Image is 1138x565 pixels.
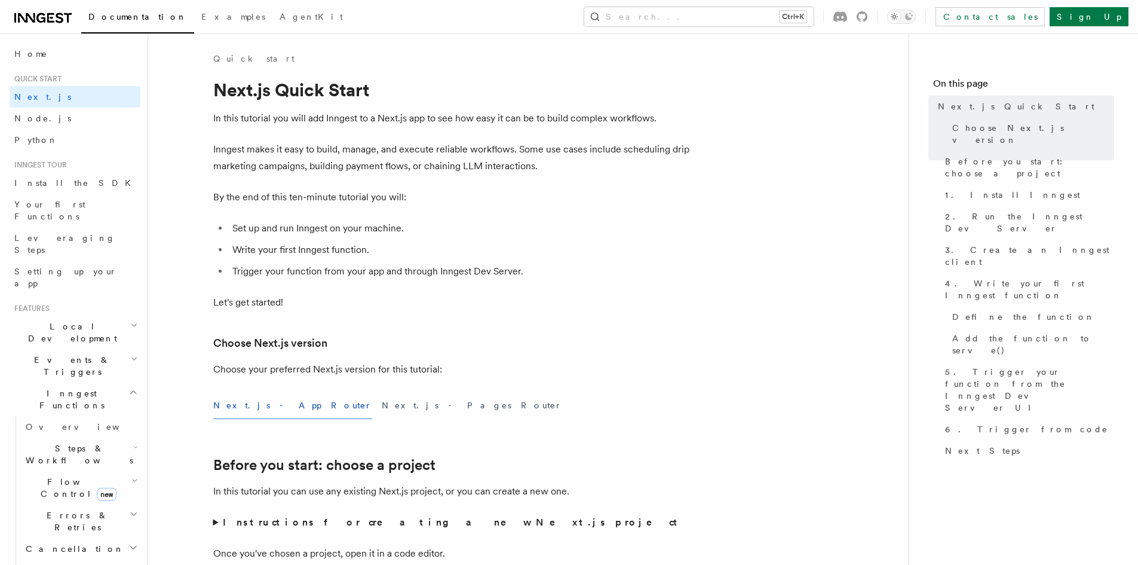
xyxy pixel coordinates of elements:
span: Local Development [10,320,130,344]
span: Leveraging Steps [14,233,115,255]
span: 6. Trigger from code [945,423,1108,435]
span: Documentation [88,12,187,22]
p: By the end of this ten-minute tutorial you will: [213,189,691,206]
kbd: Ctrl+K [780,11,806,23]
button: Toggle dark mode [887,10,916,24]
a: Contact sales [935,7,1045,26]
a: Your first Functions [10,194,140,227]
h4: On this page [933,77,1114,96]
span: Choose Next.js version [952,122,1114,146]
span: Your first Functions [14,200,85,221]
a: Add the function to serve() [947,328,1114,361]
a: Node.js [10,108,140,129]
span: Quick start [10,74,62,84]
a: 5. Trigger your function from the Inngest Dev Server UI [940,361,1114,419]
span: Define the function [952,311,1095,323]
a: Leveraging Steps [10,227,140,261]
button: Local Development [10,316,140,349]
a: Next.js [10,86,140,108]
a: Overview [21,416,140,438]
a: Examples [194,4,272,32]
li: Set up and run Inngest on your machine. [229,220,691,237]
span: Add the function to serve() [952,332,1114,356]
a: Install the SDK [10,172,140,194]
a: Choose Next.js version [947,117,1114,151]
span: Next Steps [945,445,1020,457]
button: Next.js - Pages Router [382,392,562,419]
p: In this tutorial you can use any existing Next.js project, or you can create a new one. [213,483,691,500]
span: Events & Triggers [10,354,130,378]
a: Before you start: choose a project [940,151,1114,184]
button: Errors & Retries [21,505,140,538]
a: Python [10,129,140,151]
span: 5. Trigger your function from the Inngest Dev Server UI [945,366,1114,414]
span: Examples [201,12,265,22]
a: Define the function [947,306,1114,328]
span: 4. Write your first Inngest function [945,277,1114,301]
a: AgentKit [272,4,350,32]
p: Let's get started! [213,294,691,311]
a: 6. Trigger from code [940,419,1114,440]
button: Inngest Functions [10,383,140,416]
button: Flow Controlnew [21,471,140,505]
button: Search...Ctrl+K [584,7,814,26]
button: Steps & Workflows [21,438,140,471]
a: Quick start [213,53,295,65]
p: In this tutorial you will add Inngest to a Next.js app to see how easy it can be to build complex... [213,110,691,127]
a: 3. Create an Inngest client [940,239,1114,273]
span: Before you start: choose a project [945,155,1114,179]
p: Inngest makes it easy to build, manage, and execute reliable workflows. Some use cases include sc... [213,141,691,175]
span: Cancellation [21,543,124,555]
a: Setting up your app [10,261,140,294]
a: Choose Next.js version [213,335,327,352]
span: 3. Create an Inngest client [945,244,1114,268]
p: Once you've chosen a project, open it in a code editor. [213,545,691,562]
span: new [97,488,116,501]
h1: Next.js Quick Start [213,79,691,100]
span: Overview [26,422,149,432]
a: Next.js Quick Start [933,96,1114,117]
span: 2. Run the Inngest Dev Server [945,210,1114,234]
span: AgentKit [280,12,343,22]
a: Home [10,43,140,65]
span: Python [14,135,58,145]
span: Home [14,48,48,60]
span: 1. Install Inngest [945,189,1080,201]
span: Inngest Functions [10,387,129,411]
button: Events & Triggers [10,349,140,383]
span: Next.js [14,92,71,102]
a: Next Steps [940,440,1114,462]
span: Flow Control [21,476,131,500]
a: 4. Write your first Inngest function [940,273,1114,306]
span: Inngest tour [10,160,67,170]
span: Setting up your app [14,267,117,288]
span: Steps & Workflows [21,442,133,466]
span: Node.js [14,114,71,123]
li: Write your first Inngest function. [229,242,691,258]
a: Before you start: choose a project [213,457,435,474]
strong: Instructions for creating a new Next.js project [223,517,682,528]
p: Choose your preferred Next.js version for this tutorial: [213,361,691,378]
span: Install the SDK [14,178,138,188]
a: 1. Install Inngest [940,184,1114,206]
span: Next.js Quick Start [938,100,1094,112]
a: 2. Run the Inngest Dev Server [940,206,1114,239]
summary: Instructions for creating a new Next.js project [213,514,691,531]
span: Features [10,304,50,313]
a: Documentation [81,4,194,33]
span: Errors & Retries [21,509,130,533]
li: Trigger your function from your app and through Inngest Dev Server. [229,263,691,280]
button: Next.js - App Router [213,392,372,419]
button: Cancellation [21,538,140,560]
a: Sign Up [1050,7,1128,26]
